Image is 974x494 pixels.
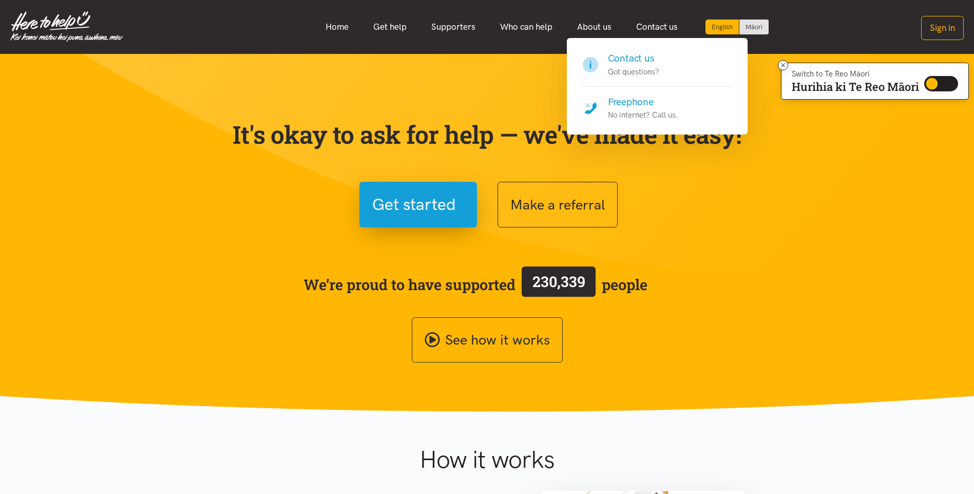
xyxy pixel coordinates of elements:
[303,264,647,305] span: We’re proud to have supported people
[498,182,618,227] button: Make a referral
[608,109,678,121] p: No internet? Call us.
[921,16,964,40] button: Sign in
[608,51,659,66] h4: Contact us
[319,445,655,474] h1: How it works
[532,272,585,291] span: 230,339
[359,182,477,227] button: Get started
[608,66,659,78] p: Got questions?
[739,20,769,34] a: Switch to Te Reo Māori
[792,82,919,91] p: Hurihia ki Te Reo Māori
[565,16,624,38] a: About us
[792,71,919,77] p: Switch to Te Reo Māori
[624,16,690,38] a: Contact us
[10,11,123,42] img: Home
[705,20,769,34] div: Language toggle
[581,51,733,87] a: Contact us Got questions?
[361,16,419,38] a: Get help
[705,20,739,34] div: Current language
[412,317,563,363] a: See how it works
[372,192,456,218] span: Get started
[581,87,733,122] a: Freephone No internet? Call us.
[419,16,488,38] a: Supporters
[608,95,678,109] h4: Freephone
[515,264,602,305] a: 230,339
[488,16,565,38] a: Who can help
[567,38,748,135] div: Contact us
[313,16,361,38] a: Home
[231,120,744,149] p: It's okay to ask for help — we've made it easy!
